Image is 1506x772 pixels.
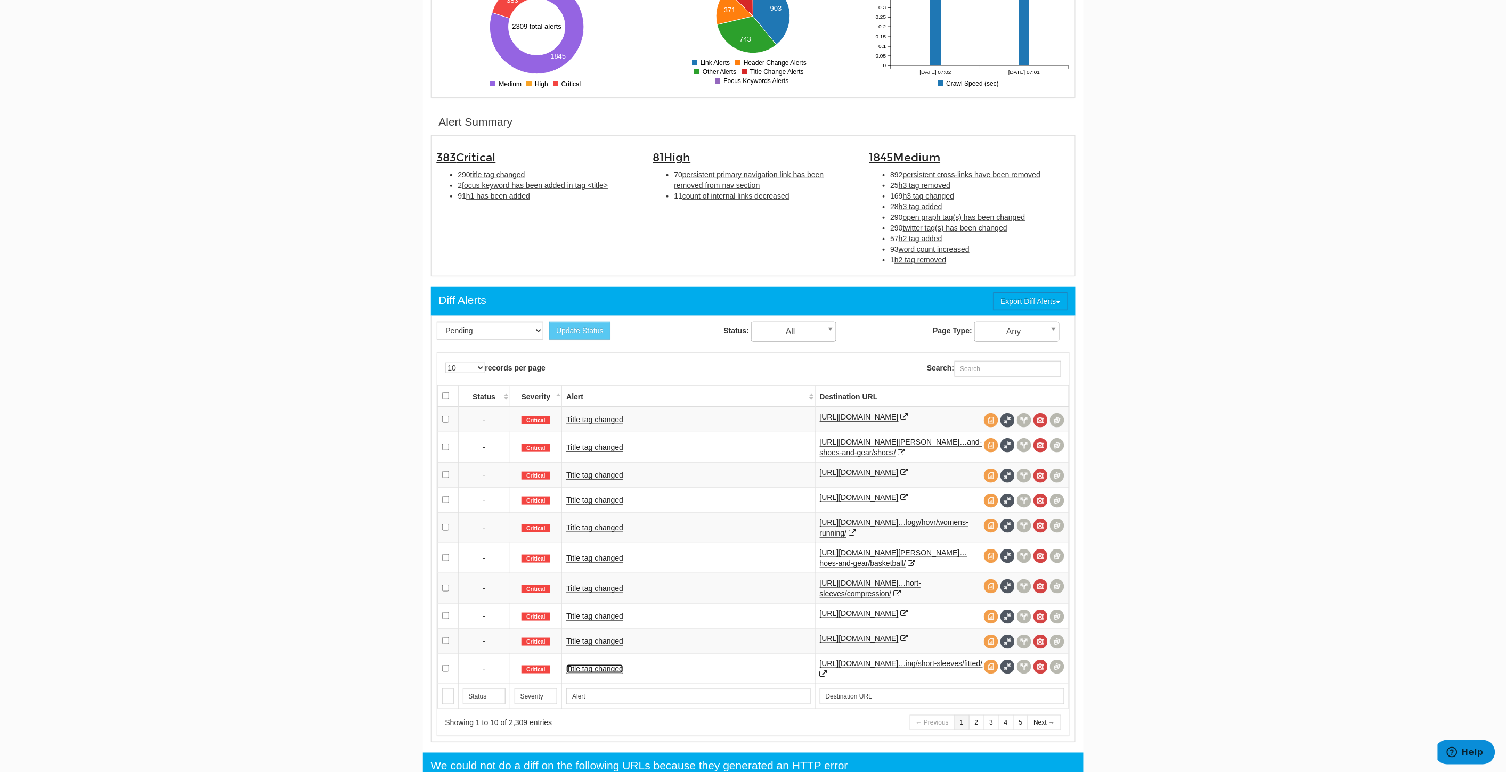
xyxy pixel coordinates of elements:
[458,653,510,684] td: -
[1050,469,1064,483] span: Compare screenshots
[820,659,983,668] a: [URL][DOMAIN_NAME]…ing/short-sleeves/fitted/
[984,660,998,674] span: View source
[1033,469,1048,483] span: View screenshot
[458,169,637,180] li: 290
[682,192,789,200] span: count of internal links decreased
[984,494,998,508] span: View source
[1017,635,1031,649] span: View headers
[512,22,562,30] text: 2309 total alerts
[566,443,623,452] a: Title tag changed
[984,519,998,533] span: View source
[445,363,546,373] label: records per page
[891,223,1070,233] li: 290
[984,469,998,483] span: View source
[466,192,530,200] span: h1 has been added
[1033,519,1048,533] span: View screenshot
[445,363,485,373] select: records per page
[566,415,623,424] a: Title tag changed
[562,385,815,407] th: Alert: activate to sort column ascending
[458,512,510,543] td: -
[903,213,1025,221] span: open graph tag(s) has been changed
[752,324,836,339] span: All
[1013,715,1029,730] a: 5
[439,114,513,130] div: Alert Summary
[522,497,550,505] span: Critical
[522,555,550,563] span: Critical
[1050,438,1064,453] span: Compare screenshots
[664,151,691,165] span: High
[998,715,1014,730] a: 4
[566,523,623,532] a: Title tag changed
[653,151,691,165] span: 81
[1000,635,1015,649] span: Full Source Diff
[1033,660,1048,674] span: View screenshot
[919,70,951,76] tspan: [DATE] 07:02
[1000,579,1015,594] span: Full Source Diff
[522,444,550,453] span: Critical
[984,635,998,649] span: View source
[522,416,550,425] span: Critical
[1033,413,1048,428] span: View screenshot
[899,181,950,190] span: h3 tag removed
[820,548,967,568] a: [URL][DOMAIN_NAME][PERSON_NAME]…hoes-and-gear/basketball/
[522,585,550,594] span: Critical
[1017,438,1031,453] span: View headers
[566,688,810,704] input: Search
[458,432,510,462] td: -
[674,191,853,201] li: 11
[1050,549,1064,563] span: Compare screenshots
[969,715,984,730] a: 2
[1050,579,1064,594] span: Compare screenshots
[899,245,970,253] span: word count increased
[458,628,510,653] td: -
[1000,519,1015,533] span: Full Source Diff
[522,472,550,480] span: Critical
[1000,660,1015,674] span: Full Source Diff
[462,181,608,190] span: focus keyword has been added in tag <title>
[891,201,1070,212] li: 28
[566,584,623,593] a: Title tag changed
[1000,413,1015,428] span: Full Source Diff
[458,180,637,191] li: 2
[1033,438,1048,453] span: View screenshot
[566,554,623,563] a: Title tag changed
[820,493,899,502] a: [URL][DOMAIN_NAME]
[891,244,1070,254] li: 93
[878,24,886,30] tspan: 0.2
[522,524,550,533] span: Critical
[891,254,1070,265] li: 1
[894,256,946,264] span: h2 tag removed
[463,688,506,704] input: Search
[470,170,525,179] span: title tag changed
[458,462,510,487] td: -
[1017,413,1031,428] span: View headers
[1017,549,1031,563] span: View headers
[903,192,955,200] span: h3 tag changed
[1050,413,1064,428] span: Compare screenshots
[442,688,454,704] input: Search
[1017,469,1031,483] span: View headers
[820,688,1064,704] input: Search
[458,603,510,628] td: -
[1017,519,1031,533] span: View headers
[820,413,899,422] a: [URL][DOMAIN_NAME]
[1000,438,1015,453] span: Full Source Diff
[674,169,853,191] li: 70
[899,234,942,243] span: h2 tag added
[820,609,899,618] a: [URL][DOMAIN_NAME]
[820,438,982,457] a: [URL][DOMAIN_NAME][PERSON_NAME]…and-shoes-and-gear/shoes/
[878,44,886,50] tspan: 0.1
[458,407,510,432] td: -
[878,5,886,11] tspan: 0.3
[984,610,998,624] span: View source
[566,637,623,646] a: Title tag changed
[566,664,623,674] a: Title tag changed
[566,496,623,505] a: Title tag changed
[883,63,886,69] tspan: 0
[522,666,550,674] span: Critical
[566,612,623,621] a: Title tag changed
[751,322,836,342] span: All
[549,322,610,340] button: Update Status
[994,292,1067,310] button: Export Diff Alerts
[876,34,886,40] tspan: 0.15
